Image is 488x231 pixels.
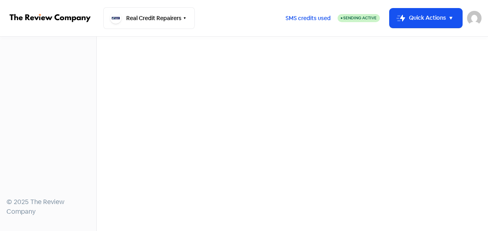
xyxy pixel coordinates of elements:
[343,15,377,21] span: Sending Active
[6,197,90,217] div: © 2025 The Review Company
[338,13,380,23] a: Sending Active
[103,7,195,29] button: Real Credit Repairers
[467,11,482,25] img: User
[279,13,338,22] a: SMS credits used
[286,14,331,23] span: SMS credits used
[390,8,462,28] button: Quick Actions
